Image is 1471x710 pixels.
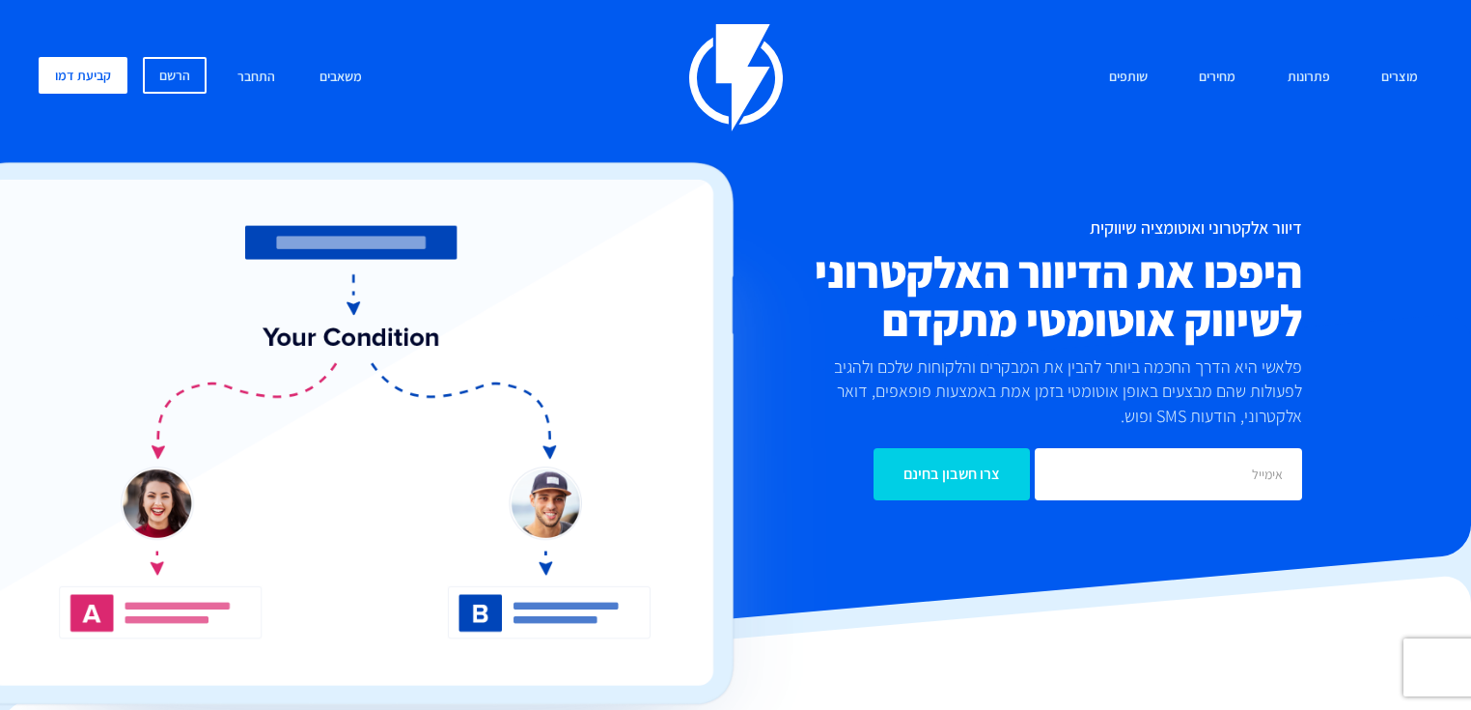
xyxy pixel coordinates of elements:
a: מוצרים [1367,57,1432,99]
a: התחבר [223,57,290,99]
a: משאבים [305,57,376,99]
a: קביעת דמו [39,57,127,94]
input: אימייל [1035,448,1302,500]
h2: היפכו את הדיוור האלקטרוני לשיווק אוטומטי מתקדם [634,247,1302,345]
a: הרשם [143,57,207,94]
h1: דיוור אלקטרוני ואוטומציה שיווקית [634,218,1302,238]
p: פלאשי היא הדרך החכמה ביותר להבין את המבקרים והלקוחות שלכם ולהגיב לפעולות שהם מבצעים באופן אוטומטי... [808,355,1302,429]
input: צרו חשבון בחינם [874,448,1030,500]
a: פתרונות [1273,57,1345,99]
a: מחירים [1184,57,1250,99]
a: שותפים [1095,57,1162,99]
